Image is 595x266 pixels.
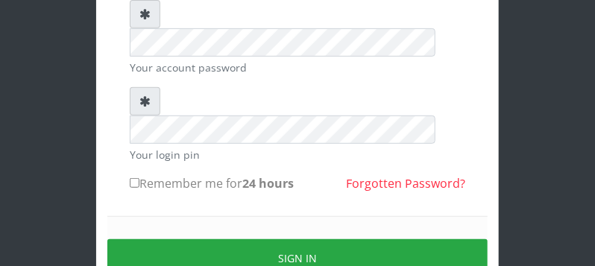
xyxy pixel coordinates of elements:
[242,175,294,191] b: 24 hours
[130,60,465,75] small: Your account password
[130,174,294,192] label: Remember me for
[130,147,465,162] small: Your login pin
[130,178,139,188] input: Remember me for24 hours
[346,175,465,191] a: Forgotten Password?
